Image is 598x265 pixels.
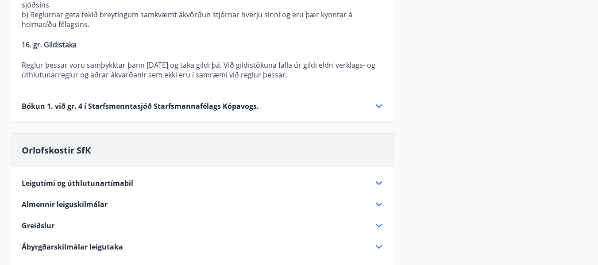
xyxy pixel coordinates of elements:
span: Ábyrgðarskilmálar leigutaka [22,242,123,252]
span: Leigutími og úthlutunartímabil [22,178,133,188]
div: Greiðslur [22,220,384,231]
p: b) Reglurnar geta tekið breytingum samkvæmt ákvörðun stjórnar hverju sinni og eru þær kynntar á h... [22,10,384,29]
span: Orlofskostir SfK [22,144,91,156]
span: Almennir leiguskilmálar [22,200,108,209]
span: Greiðslur [22,221,54,230]
div: Almennir leiguskilmálar [22,199,384,210]
p: Reglur þessar voru samþykktar þann [DATE] og taka gildi þá. Við gildistökuna falla úr gildi eldri... [22,60,384,80]
span: Bókun 1. við gr. 4 í Starfsmenntasjóð Starfsmannafélags Kópavogs. [22,101,259,111]
strong: 16. gr. Gildistaka [22,40,77,50]
div: Ábyrgðarskilmálar leigutaka [22,242,384,252]
div: Bókun 1. við gr. 4 í Starfsmenntasjóð Starfsmannafélags Kópavogs. [22,101,384,111]
div: Leigutími og úthlutunartímabil [22,178,384,188]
